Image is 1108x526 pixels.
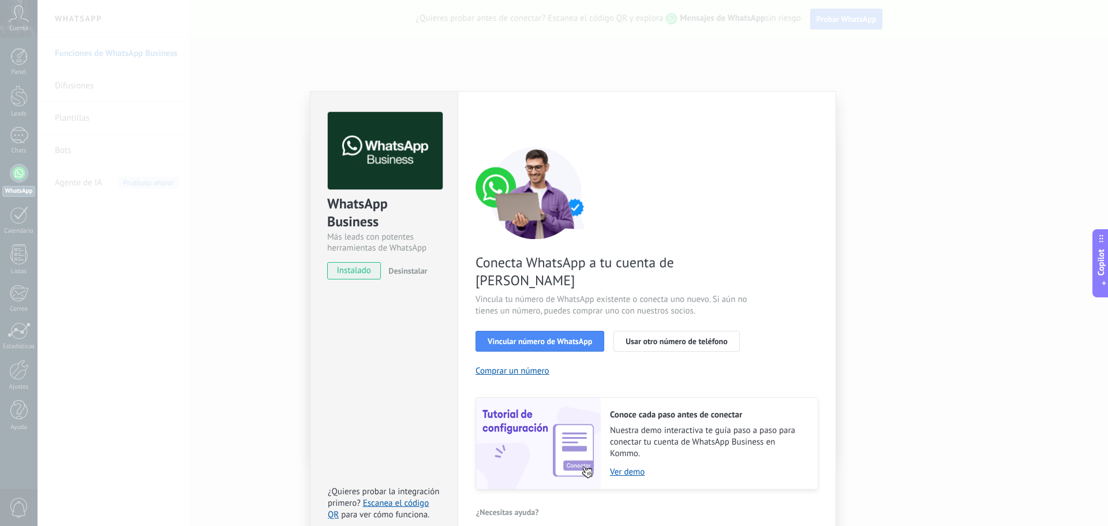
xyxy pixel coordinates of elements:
div: Más leads con potentes herramientas de WhatsApp [327,232,441,253]
span: ¿Quieres probar la integración primero? [328,486,440,509]
button: ¿Necesitas ayuda? [476,503,540,521]
span: para ver cómo funciona. [341,509,429,520]
span: Copilot [1095,249,1107,275]
img: connect number [476,147,597,239]
button: Usar otro número de teléfono [613,331,739,352]
span: Vincular número de WhatsApp [488,337,592,345]
span: Conecta WhatsApp a tu cuenta de [PERSON_NAME] [476,253,750,289]
a: Escanea el código QR [328,498,429,520]
button: Comprar un número [476,365,549,376]
button: Vincular número de WhatsApp [476,331,604,352]
span: Desinstalar [388,266,427,276]
img: logo_main.png [328,112,443,190]
span: Nuestra demo interactiva te guía paso a paso para conectar tu cuenta de WhatsApp Business en Kommo. [610,425,806,460]
span: Usar otro número de teléfono [626,337,727,345]
div: WhatsApp Business [327,195,441,232]
span: Vincula tu número de WhatsApp existente o conecta uno nuevo. Si aún no tienes un número, puedes c... [476,294,750,317]
a: Ver demo [610,467,806,477]
span: ¿Necesitas ayuda? [476,508,539,516]
h2: Conoce cada paso antes de conectar [610,409,806,420]
button: Desinstalar [384,262,427,279]
span: instalado [328,262,380,279]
